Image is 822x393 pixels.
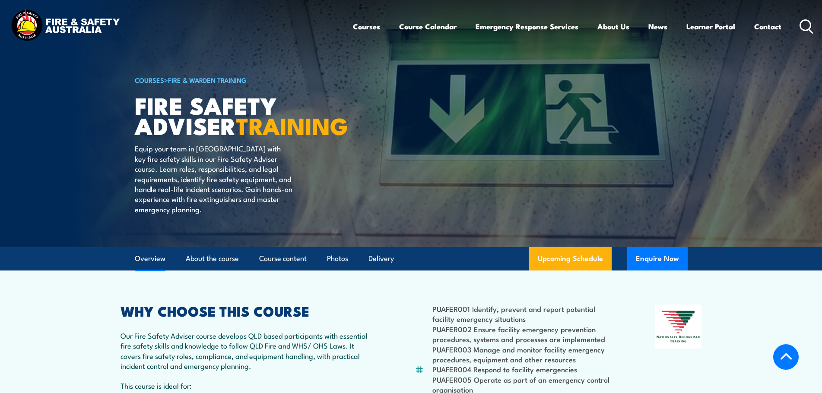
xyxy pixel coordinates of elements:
[432,324,613,344] li: PUAFER002 Ensure facility emergency prevention procedures, systems and processes are implemented
[135,75,164,85] a: COURSES
[121,330,373,371] p: Our Fire Safety Adviser course develops QLD based participants with essential fire safety skills ...
[327,247,348,270] a: Photos
[432,364,613,374] li: PUAFER004 Respond to facility emergencies
[135,95,348,135] h1: FIRE SAFETY ADVISER
[597,15,629,38] a: About Us
[168,75,247,85] a: Fire & Warden Training
[186,247,239,270] a: About the course
[135,143,292,214] p: Equip your team in [GEOGRAPHIC_DATA] with key fire safety skills in our Fire Safety Adviser cours...
[135,247,165,270] a: Overview
[121,380,373,390] p: This course is ideal for:
[686,15,735,38] a: Learner Portal
[655,305,702,349] img: Nationally Recognised Training logo.
[432,344,613,365] li: PUAFER003 Manage and monitor facility emergency procedures, equipment and other resources
[529,247,612,270] a: Upcoming Schedule
[627,247,688,270] button: Enquire Now
[236,107,348,143] strong: TRAINING
[353,15,380,38] a: Courses
[121,305,373,317] h2: WHY CHOOSE THIS COURSE
[476,15,578,38] a: Emergency Response Services
[648,15,667,38] a: News
[432,304,613,324] li: PUAFER001 Identify, prevent and report potential facility emergency situations
[135,75,348,85] h6: >
[259,247,307,270] a: Course content
[754,15,781,38] a: Contact
[368,247,394,270] a: Delivery
[399,15,457,38] a: Course Calendar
